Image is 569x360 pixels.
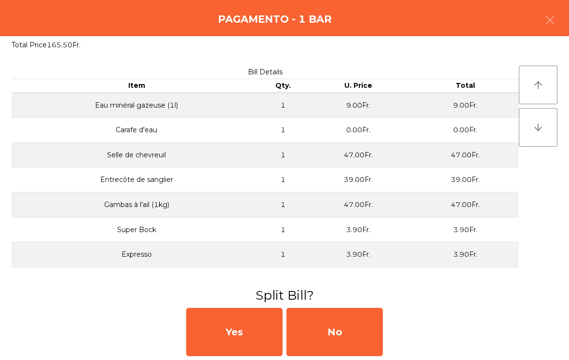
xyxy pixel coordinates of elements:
[12,142,261,167] td: Selle de chevreuil
[305,142,412,167] td: 47.00Fr.
[412,167,519,193] td: 39.00Fr.
[412,267,519,292] td: 3.70Fr.
[261,118,305,143] td: 1
[532,122,544,133] i: arrow_downward
[412,217,519,242] td: 3.90Fr.
[305,118,412,143] td: 0.00Fr.
[412,242,519,267] td: 3.90Fr.
[305,217,412,242] td: 3.90Fr.
[248,68,283,76] span: Bill Details
[261,167,305,193] td: 1
[12,79,261,93] th: Item
[412,93,519,118] td: 9.00Fr.
[261,267,305,292] td: 1
[412,79,519,93] th: Total
[532,79,544,91] i: arrow_upward
[261,193,305,218] td: 1
[412,118,519,143] td: 0.00Fr.
[12,41,47,49] span: Total Price
[12,242,261,267] td: Expresso
[305,267,412,292] td: 3.70Fr.
[519,66,557,104] button: arrow_upward
[218,12,332,27] h4: Pagamento - 1 BAR
[7,287,562,304] h3: Split Bill?
[12,118,261,143] td: Carafe d'eau
[12,93,261,118] td: Eau minéral gazeuse (1l)
[519,108,557,147] button: arrow_downward
[305,79,412,93] th: U. Price
[286,308,383,356] div: No
[412,142,519,167] td: 47.00Fr.
[305,193,412,218] td: 47.00Fr.
[261,142,305,167] td: 1
[305,93,412,118] td: 9.00Fr.
[305,167,412,193] td: 39.00Fr.
[261,217,305,242] td: 1
[305,242,412,267] td: 3.90Fr.
[12,267,261,292] td: Thé infusion
[261,242,305,267] td: 1
[412,193,519,218] td: 47.00Fr.
[186,308,283,356] div: Yes
[12,167,261,193] td: Entrecôte de sanglier
[47,41,81,49] span: 165.50Fr.
[12,217,261,242] td: Super Bock
[12,193,261,218] td: Gambas à l'ail (1kg)
[261,93,305,118] td: 1
[261,79,305,93] th: Qty.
